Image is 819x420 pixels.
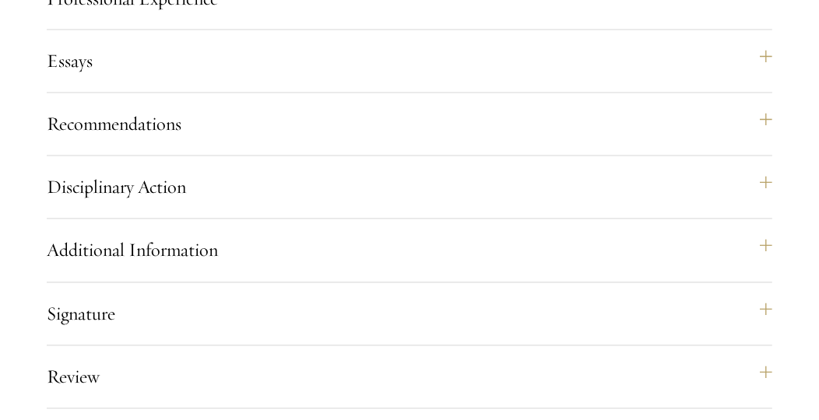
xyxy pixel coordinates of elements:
button: Signature [47,296,772,333]
button: Additional Information [47,232,772,269]
button: Essays [47,43,772,80]
button: Review [47,359,772,396]
button: Disciplinary Action [47,169,772,206]
button: Recommendations [47,106,772,143]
